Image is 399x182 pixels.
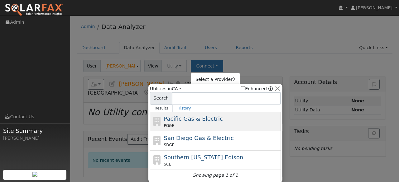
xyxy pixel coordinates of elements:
[32,172,37,177] img: retrieve
[150,105,173,112] a: Results
[150,92,172,105] span: Search
[164,115,223,122] span: Pacific Gas & Electric
[172,86,181,91] a: CA
[3,135,67,142] div: [PERSON_NAME]
[164,142,175,148] span: SDGE
[241,86,273,92] span: Show enhanced providers
[241,86,245,90] input: Enhanced
[193,172,238,179] i: Showing page 1 of 1
[150,86,181,92] span: Utilities in
[164,135,234,141] span: San Diego Gas & Electric
[191,75,240,84] a: Select a Provider
[3,127,67,135] span: Site Summary
[241,86,267,92] label: Enhanced
[173,105,195,112] a: History
[5,3,63,16] img: SolarFax
[164,154,243,161] span: Southern [US_STATE] Edison
[164,161,171,167] span: SCE
[164,123,174,128] span: PG&E
[268,86,273,91] a: Enhanced Providers
[356,5,392,10] span: [PERSON_NAME]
